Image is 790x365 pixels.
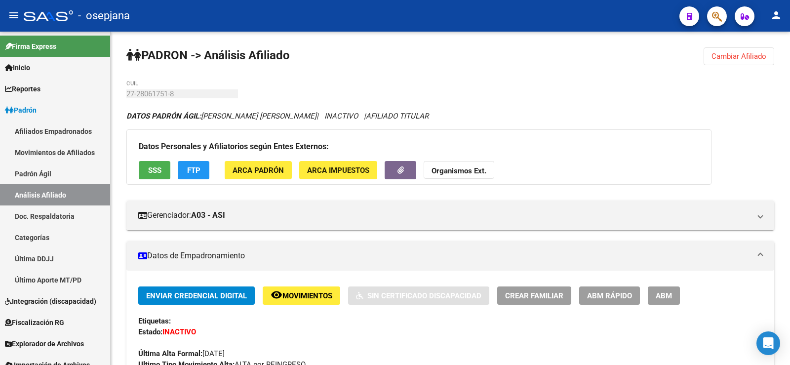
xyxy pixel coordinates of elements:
span: AFILIADO TITULAR [366,112,429,121]
span: Fiscalización RG [5,317,64,328]
button: ABM [648,286,680,305]
span: SSS [148,166,161,175]
span: ABM [656,291,672,300]
span: FTP [187,166,200,175]
strong: Organismos Ext. [432,166,486,175]
span: Reportes [5,83,40,94]
span: Crear Familiar [505,291,563,300]
span: Sin Certificado Discapacidad [367,291,481,300]
span: Integración (discapacidad) [5,296,96,307]
button: ARCA Padrón [225,161,292,179]
strong: Última Alta Formal: [138,349,202,358]
strong: Etiquetas: [138,317,171,325]
span: ABM Rápido [587,291,632,300]
mat-icon: person [770,9,782,21]
button: Movimientos [263,286,340,305]
h3: Datos Personales y Afiliatorios según Entes Externos: [139,140,699,154]
mat-expansion-panel-header: Datos de Empadronamiento [126,241,774,271]
span: Firma Express [5,41,56,52]
button: FTP [178,161,209,179]
mat-icon: menu [8,9,20,21]
span: Enviar Credencial Digital [146,291,247,300]
button: Enviar Credencial Digital [138,286,255,305]
mat-icon: remove_red_eye [271,289,282,301]
span: [DATE] [138,349,225,358]
span: Padrón [5,105,37,116]
button: SSS [139,161,170,179]
strong: DATOS PADRÓN ÁGIL: [126,112,201,121]
mat-panel-title: Gerenciador: [138,210,750,221]
span: Movimientos [282,291,332,300]
span: ARCA Impuestos [307,166,369,175]
button: ARCA Impuestos [299,161,377,179]
strong: PADRON -> Análisis Afiliado [126,48,290,62]
button: Cambiar Afiliado [704,47,774,65]
button: Organismos Ext. [424,161,494,179]
strong: INACTIVO [162,327,196,336]
div: Open Intercom Messenger [756,331,780,355]
strong: A03 - ASI [191,210,225,221]
strong: Estado: [138,327,162,336]
span: Cambiar Afiliado [711,52,766,61]
button: Crear Familiar [497,286,571,305]
span: Explorador de Archivos [5,338,84,349]
button: Sin Certificado Discapacidad [348,286,489,305]
span: ARCA Padrón [233,166,284,175]
span: [PERSON_NAME] [PERSON_NAME] [126,112,316,121]
span: Inicio [5,62,30,73]
mat-expansion-panel-header: Gerenciador:A03 - ASI [126,201,774,230]
mat-panel-title: Datos de Empadronamiento [138,250,750,261]
span: - osepjana [78,5,130,27]
button: ABM Rápido [579,286,640,305]
i: | INACTIVO | [126,112,429,121]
